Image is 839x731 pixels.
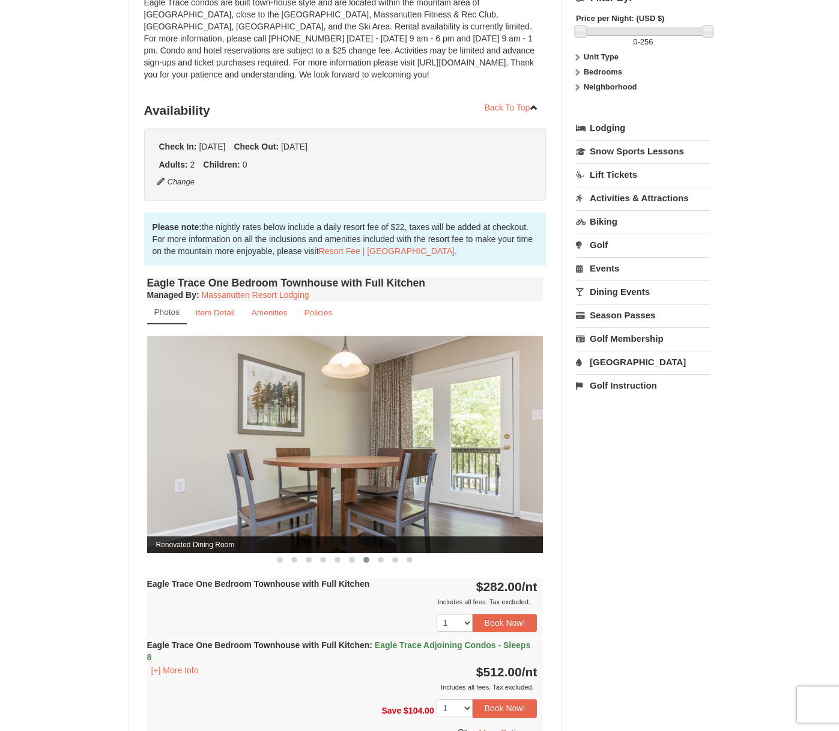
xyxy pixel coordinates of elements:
[640,37,653,46] span: 256
[252,308,288,317] small: Amenities
[473,614,538,632] button: Book Now!
[633,37,637,46] span: 0
[476,665,522,679] span: $512.00
[584,67,622,76] strong: Bedrooms
[576,140,710,162] a: Snow Sports Lessons
[476,580,538,593] strong: $282.00
[147,277,544,289] h4: Eagle Trace One Bedroom Townhouse with Full Kitchen
[369,640,372,650] span: :
[147,290,196,300] span: Managed By
[576,14,664,23] strong: Price per Night: (USD $)
[147,301,187,324] a: Photos
[147,290,199,300] strong: :
[147,681,538,693] div: Includes all fees. Tax excluded.
[576,257,710,279] a: Events
[584,52,619,61] strong: Unit Type
[144,213,547,265] div: the nightly rates below include a daily resort fee of $22, taxes will be added at checkout. For m...
[203,160,240,169] strong: Children:
[381,706,401,715] span: Save
[188,301,243,324] a: Item Detail
[576,210,710,232] a: Biking
[576,36,710,48] label: -
[281,142,307,151] span: [DATE]
[404,706,434,715] span: $104.00
[159,142,197,151] strong: Check In:
[477,99,547,117] a: Back To Top
[144,99,547,123] h3: Availability
[243,160,247,169] span: 0
[576,187,710,209] a: Activities & Attractions
[576,163,710,186] a: Lift Tickets
[202,290,309,300] a: Massanutten Resort Lodging
[196,308,235,317] small: Item Detail
[244,301,295,324] a: Amenities
[576,281,710,303] a: Dining Events
[522,580,538,593] span: /nt
[147,664,203,677] button: [+] More Info
[154,308,180,317] small: Photos
[147,336,544,553] img: Renovated Dining Room
[199,142,225,151] span: [DATE]
[576,117,710,139] a: Lodging
[190,160,195,169] span: 2
[147,536,544,553] span: Renovated Dining Room
[319,246,455,256] a: Resort Fee | [GEOGRAPHIC_DATA]
[147,579,370,589] strong: Eagle Trace One Bedroom Townhouse with Full Kitchen
[234,142,279,151] strong: Check Out:
[156,175,196,189] button: Change
[576,327,710,350] a: Golf Membership
[584,82,637,91] strong: Neighborhood
[159,160,188,169] strong: Adults:
[147,640,531,662] strong: Eagle Trace One Bedroom Townhouse with Full Kitchen
[576,234,710,256] a: Golf
[522,665,538,679] span: /nt
[576,304,710,326] a: Season Passes
[576,351,710,373] a: [GEOGRAPHIC_DATA]
[296,301,340,324] a: Policies
[147,596,538,608] div: Includes all fees. Tax excluded.
[576,374,710,396] a: Golf Instruction
[473,699,538,717] button: Book Now!
[153,222,202,232] strong: Please note:
[304,308,332,317] small: Policies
